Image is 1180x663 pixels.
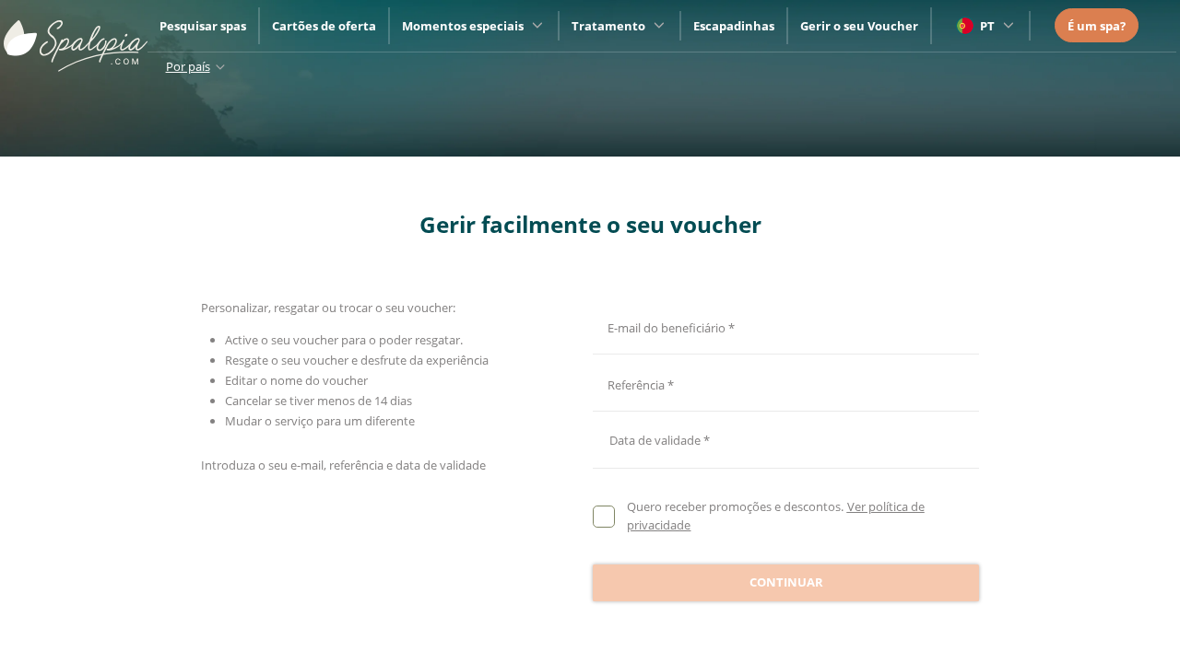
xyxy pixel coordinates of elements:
[4,2,147,72] img: ImgLogoSpalopia.BvClDcEz.svg
[159,17,246,34] a: Pesquisar spas
[166,58,210,75] span: Por país
[225,392,412,409] span: Cancelar se tiver menos de 14 dias
[627,498,844,515] span: Quero receber promoções e descontos.
[627,498,924,533] a: Ver política de privacidade
[272,17,376,34] a: Cartões de oferta
[593,564,979,601] button: Continuar
[225,372,368,389] span: Editar o nome do voucher
[225,352,489,368] span: Resgate o seu voucher e desfrute da experiência
[225,413,415,429] span: Mudar o serviço para um diferente
[419,209,761,239] span: Gerir facilmente o seu voucher
[693,17,774,34] a: Escapadinhas
[225,331,463,348] span: Active o seu voucher para o poder resgatar.
[1068,17,1126,34] span: É um spa?
[749,574,823,592] span: Continuar
[201,457,486,473] span: Introduza o seu e-mail, referência e data de validade
[201,299,455,316] span: Personalizar, resgatar ou trocar o seu voucher:
[800,17,918,34] a: Gerir o seu Voucher
[1068,16,1126,36] a: É um spa?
